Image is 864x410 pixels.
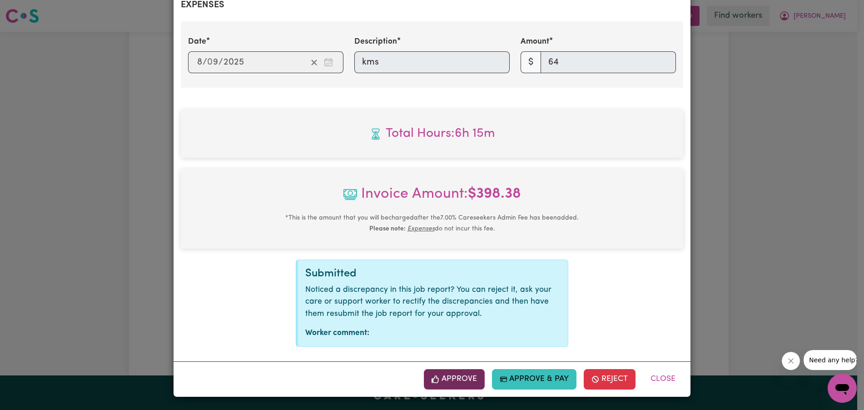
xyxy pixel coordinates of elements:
[305,284,561,320] p: Noticed a discrepancy in this job report? You can reject it, ask your care or support worker to r...
[307,55,321,69] button: Clear date
[804,350,857,370] iframe: Message from company
[207,58,213,67] span: 0
[203,57,207,67] span: /
[188,183,676,212] span: Invoice Amount:
[197,55,203,69] input: --
[285,215,579,232] small: This is the amount that you will be charged after the 7.00 % Careseekers Admin Fee has been added...
[407,225,435,232] u: Expenses
[584,369,636,389] button: Reject
[828,374,857,403] iframe: Button to launch messaging window
[305,329,369,337] strong: Worker comment:
[468,187,521,201] b: $ 398.38
[424,369,485,389] button: Approve
[643,369,683,389] button: Close
[188,124,676,143] span: Total hours worked: 6 hours 15 minutes
[223,55,244,69] input: ----
[218,57,223,67] span: /
[492,369,577,389] button: Approve & Pay
[208,55,218,69] input: --
[188,36,206,48] label: Date
[354,51,510,73] input: kms
[321,55,336,69] button: Enter the date of expense
[5,6,55,14] span: Need any help?
[305,268,357,279] span: Submitted
[521,51,541,73] span: $
[369,225,406,232] b: Please note:
[521,36,549,48] label: Amount
[354,36,397,48] label: Description
[782,352,800,370] iframe: Close message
